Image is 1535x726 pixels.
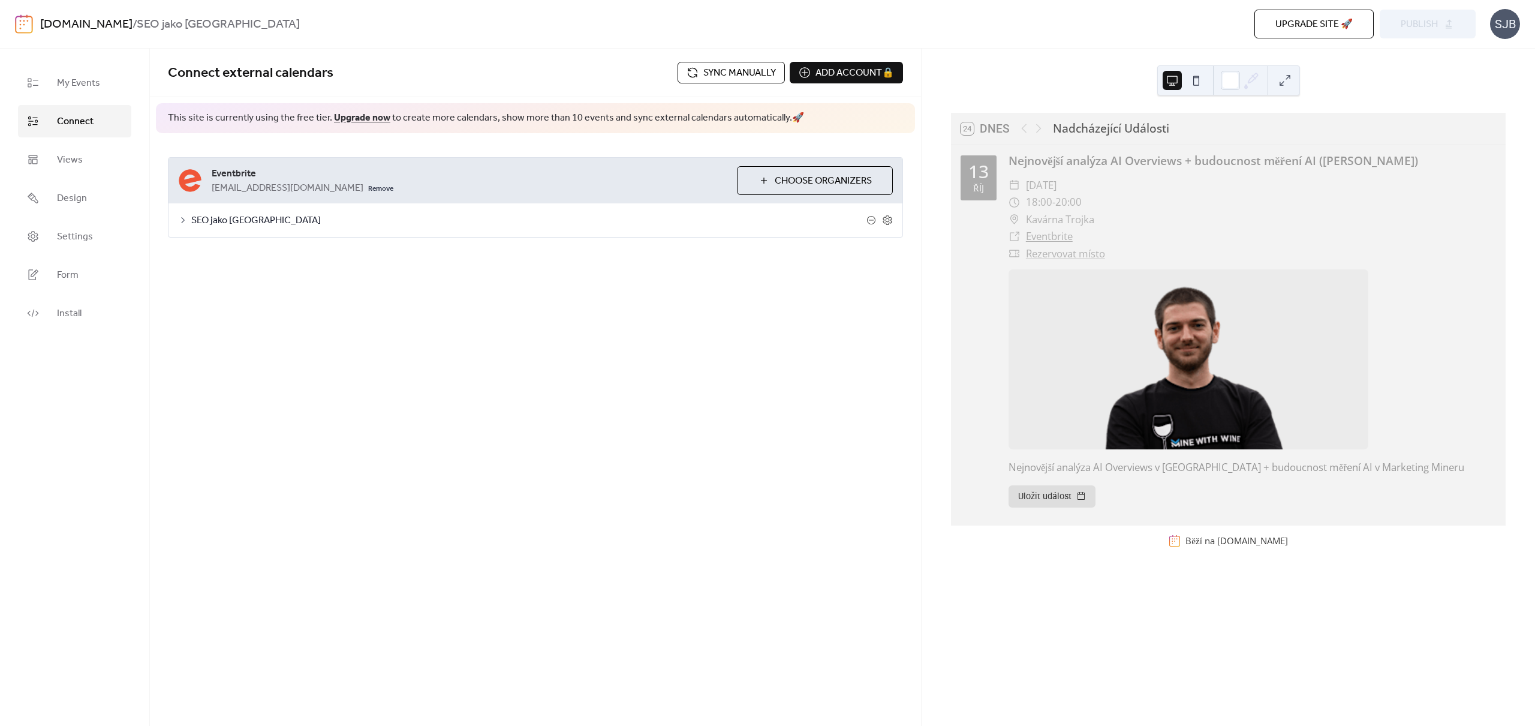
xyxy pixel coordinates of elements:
[212,181,363,196] span: [EMAIL_ADDRESS][DOMAIN_NAME]
[968,163,989,181] div: 13
[191,214,866,228] span: SEO jako [GEOGRAPHIC_DATA]
[57,307,82,321] span: Install
[1009,177,1020,194] div: ​
[703,66,776,80] span: Sync manually
[137,13,300,36] b: SEO jako [GEOGRAPHIC_DATA]
[973,184,984,193] div: říj
[1009,194,1020,211] div: ​
[18,297,131,329] a: Install
[1009,152,1418,169] a: Nejnovější analýza AI Overviews + budoucnost měření AI ([PERSON_NAME])
[1026,194,1052,211] span: 18:00
[1055,194,1082,211] span: 20:00
[18,143,131,176] a: Views
[57,191,87,206] span: Design
[334,109,390,127] a: Upgrade now
[18,259,131,291] a: Form
[57,153,83,167] span: Views
[40,13,133,36] a: [DOMAIN_NAME]
[1026,229,1073,243] a: Eventbrite
[1275,17,1353,32] span: Upgrade site 🚀
[1026,247,1105,260] a: Rezervovat místo
[18,220,131,253] a: Settings
[1185,535,1287,547] div: Běží na
[18,182,131,214] a: Design
[1254,10,1374,38] button: Upgrade site 🚀
[1009,245,1020,263] div: ​
[1490,9,1520,39] div: SJB
[1009,211,1020,229] div: ​
[57,268,79,283] span: Form
[18,105,131,137] a: Connect
[18,67,131,99] a: My Events
[178,169,202,193] img: eventbrite
[168,112,804,125] span: This site is currently using the free tier. to create more calendars, show more than 10 events an...
[1026,211,1094,229] span: Kavárna Trojka
[15,14,33,34] img: logo
[1026,177,1057,194] span: [DATE]
[775,174,872,188] span: Choose Organizers
[57,115,94,129] span: Connect
[1009,460,1488,475] div: Nejnovější analýza AI Overviews v [GEOGRAPHIC_DATA] + budoucnost měření AI v Marketing Mineru
[212,167,727,181] span: Eventbrite
[1009,485,1095,508] button: Uložit událost
[1217,535,1288,547] a: [DOMAIN_NAME]
[1052,194,1055,211] span: -
[737,166,893,195] button: Choose Organizers
[133,13,137,36] b: /
[678,62,785,83] button: Sync manually
[57,230,93,244] span: Settings
[168,60,333,86] span: Connect external calendars
[1053,120,1169,137] div: Nadcházející Události
[57,76,100,91] span: My Events
[368,184,393,194] span: Remove
[1009,228,1020,245] div: ​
